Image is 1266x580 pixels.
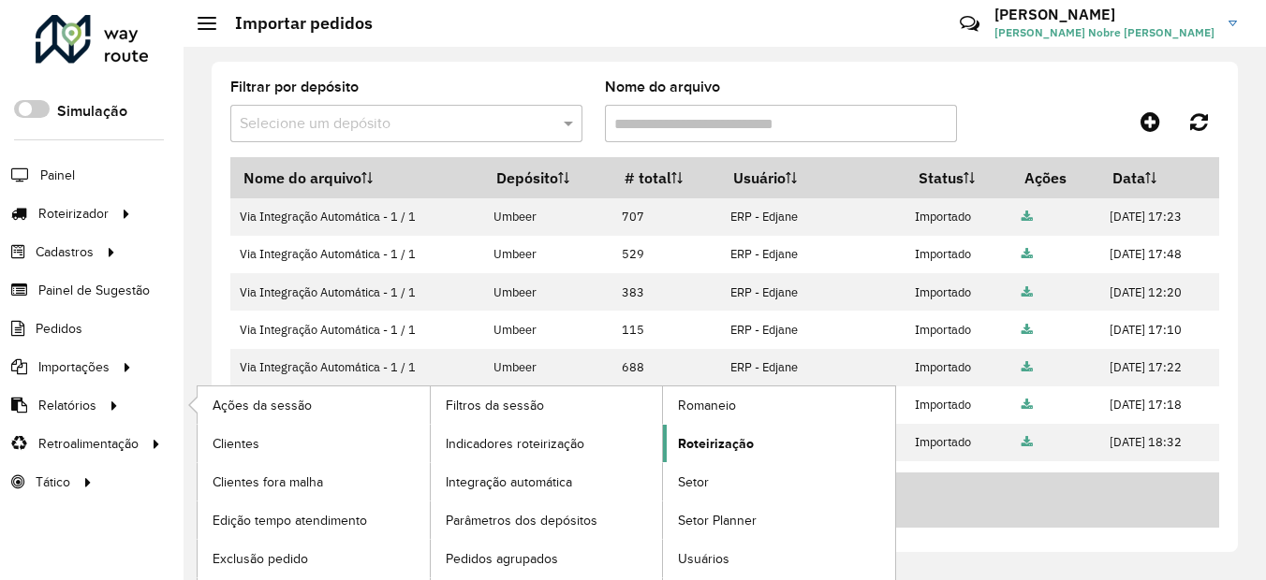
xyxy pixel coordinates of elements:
span: Pedidos agrupados [446,549,558,569]
td: 383 [611,273,720,311]
h3: [PERSON_NAME] [994,6,1214,23]
span: Retroalimentação [38,434,139,454]
td: Via Integração Automática - 1 / 1 [230,236,484,273]
label: Nome do arquivo [605,76,720,98]
label: Filtrar por depósito [230,76,359,98]
a: Arquivo completo [1022,359,1033,375]
a: Integração automática [431,463,663,500]
a: Indicadores roteirização [431,425,663,462]
span: Pedidos [36,319,82,339]
td: 529 [611,236,720,273]
span: Ações da sessão [213,396,312,415]
td: Importado [905,461,1011,499]
td: Importado [905,349,1011,386]
th: # total [611,158,720,198]
span: Integração automática [446,472,572,492]
a: Clientes [198,425,430,462]
th: Data [1099,158,1218,198]
th: Ações [1011,158,1099,198]
a: Arquivo completo [1022,322,1033,338]
td: ERP - Edjane [721,198,905,236]
a: Ações da sessão [198,386,430,424]
td: Umbeer [484,273,612,311]
span: Usuários [678,549,729,569]
span: Clientes [213,434,259,454]
a: Contato Rápido [949,4,990,44]
td: Importado [905,236,1011,273]
td: Umbeer [484,236,612,273]
th: Status [905,158,1011,198]
span: Edição tempo atendimento [213,511,367,530]
span: Importações [38,357,110,377]
span: Painel de Sugestão [38,281,150,300]
span: Clientes fora malha [213,472,323,492]
td: Importado [905,198,1011,236]
td: 115 [611,311,720,348]
a: Parâmetros dos depósitos [431,501,663,539]
td: Via Integração Automática - 1 / 1 [230,273,484,311]
td: Umbeer [484,198,612,236]
td: [DATE] 18:32 [1099,424,1218,461]
td: Via Integração Automática - 1 / 1 [230,311,484,348]
td: [DATE] 17:17 [1099,461,1218,499]
a: Clientes fora malha [198,463,430,500]
a: Exclusão pedido [198,540,430,577]
td: [DATE] 17:23 [1099,198,1218,236]
span: Indicadores roteirização [446,434,584,454]
a: Roteirização [663,425,895,462]
span: Cadastros [36,242,94,262]
td: Importado [905,273,1011,311]
td: ERP - Edjane [721,349,905,386]
span: Parâmetros dos depósitos [446,511,597,530]
th: Nome do arquivo [230,158,484,198]
h2: Importar pedidos [216,13,373,34]
a: Filtros da sessão [431,386,663,424]
span: Romaneio [678,396,736,415]
td: ERP - Edjane [721,273,905,311]
span: Setor Planner [678,511,757,530]
a: Arquivo completo [1022,246,1033,262]
th: Usuário [721,158,905,198]
td: [DATE] 12:20 [1099,273,1218,311]
span: Filtros da sessão [446,396,544,415]
span: Tático [36,472,70,492]
th: Depósito [484,158,612,198]
a: Setor Planner [663,501,895,539]
td: [DATE] 17:10 [1099,311,1218,348]
td: 688 [611,349,720,386]
span: Setor [678,472,709,492]
span: Roteirização [678,434,754,454]
span: Relatórios [38,396,96,415]
td: [DATE] 17:48 [1099,236,1218,273]
span: Roteirizador [38,204,109,224]
span: [PERSON_NAME] Nobre [PERSON_NAME] [994,24,1214,41]
td: [DATE] 17:18 [1099,386,1218,424]
td: 707 [611,198,720,236]
a: Arquivo completo [1022,284,1033,300]
span: Painel [40,166,75,185]
td: Umbeer [484,311,612,348]
a: Edição tempo atendimento [198,501,430,539]
td: Via Integração Automática - 1 / 1 [230,198,484,236]
label: Simulação [57,100,127,123]
a: Setor [663,463,895,500]
td: Via Integração Automática - 1 / 1 [230,349,484,386]
a: Arquivo completo [1022,472,1033,488]
td: Umbeer [484,349,612,386]
a: Arquivo completo [1022,397,1033,413]
td: ERP - Edjane [721,311,905,348]
a: Usuários [663,540,895,577]
td: Importado [905,386,1011,424]
td: Importado [905,311,1011,348]
a: Romaneio [663,386,895,424]
td: ERP - Edjane [721,236,905,273]
a: Arquivo completo [1022,434,1033,450]
td: [DATE] 17:22 [1099,349,1218,386]
span: Exclusão pedido [213,549,308,569]
td: Importado [905,424,1011,461]
a: Arquivo completo [1022,209,1033,225]
a: Pedidos agrupados [431,540,663,577]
